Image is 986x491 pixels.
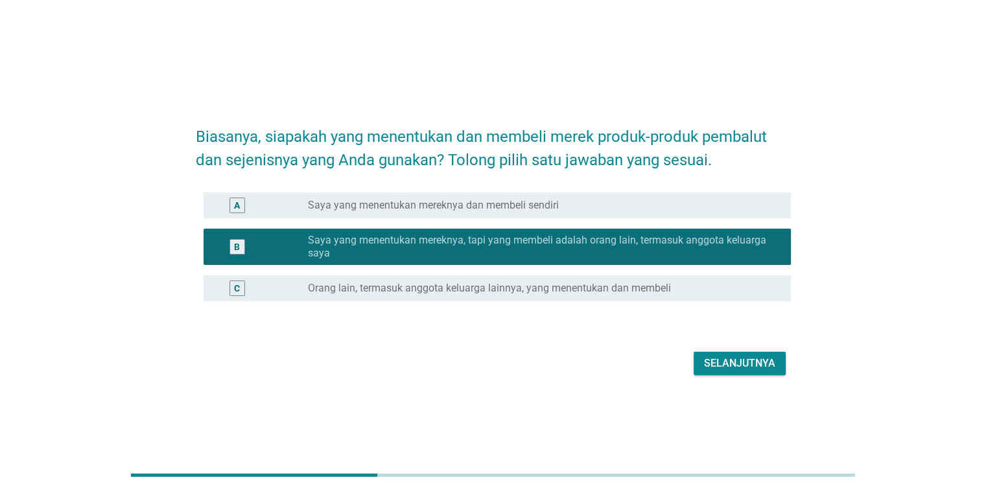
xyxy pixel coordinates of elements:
[694,352,786,375] button: Selanjutnya
[308,282,671,295] label: Orang lain, termasuk anggota keluarga lainnya, yang menentukan dan membeli
[234,240,240,254] div: B
[308,199,559,212] label: Saya yang menentukan mereknya dan membeli sendiri
[196,112,791,172] h2: Biasanya, siapakah yang menentukan dan membeli merek produk-produk pembalut dan sejenisnya yang A...
[704,356,775,371] div: Selanjutnya
[308,234,769,260] label: Saya yang menentukan mereknya, tapi yang membeli adalah orang lain, termasuk anggota keluarga saya
[234,282,240,295] div: C
[234,199,240,212] div: A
